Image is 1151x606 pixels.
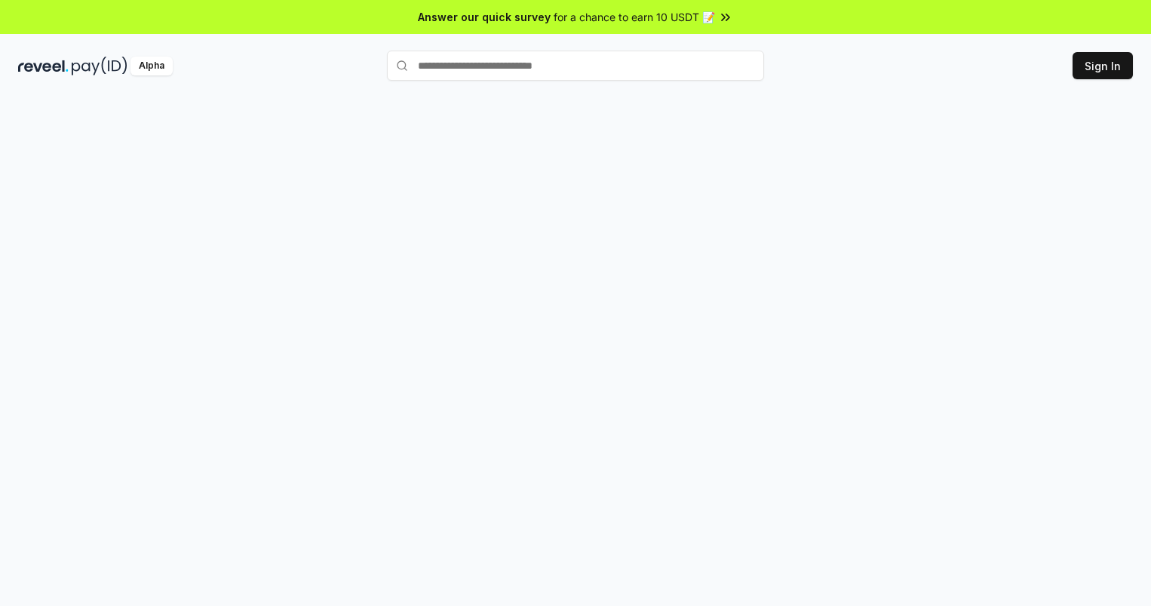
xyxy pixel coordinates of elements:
img: reveel_dark [18,57,69,75]
button: Sign In [1073,52,1133,79]
div: Alpha [130,57,173,75]
span: Answer our quick survey [418,9,551,25]
span: for a chance to earn 10 USDT 📝 [554,9,715,25]
img: pay_id [72,57,127,75]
